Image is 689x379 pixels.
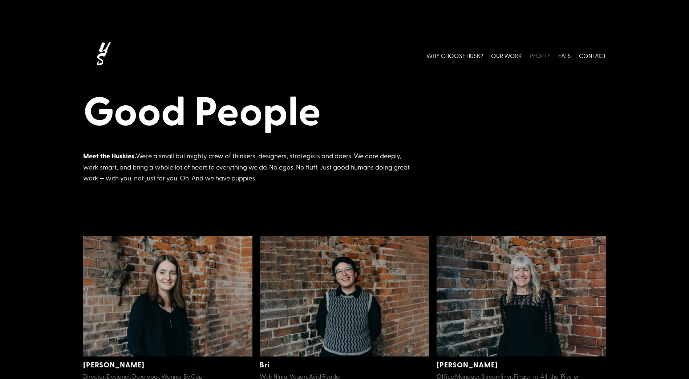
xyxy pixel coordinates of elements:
[426,39,483,72] a: WHY CHOOSE HUSK?
[579,39,606,72] a: CONTACT
[83,39,123,72] img: Husk logo
[491,39,522,72] a: OUR WORK
[260,236,429,357] img: Bri
[83,150,410,184] div: We’re a small but mighty crew of thinkers, designers, strategists and doers. We care deeply, work...
[260,359,270,370] a: Bri
[83,359,145,370] a: [PERSON_NAME]
[83,86,606,137] h1: Good People
[530,39,550,72] a: PEOPLE
[83,151,136,160] strong: Meet the Huskies.
[83,236,253,357] img: Lou
[437,359,498,370] a: [PERSON_NAME]
[558,39,571,72] a: EATS
[437,236,606,357] img: Mel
